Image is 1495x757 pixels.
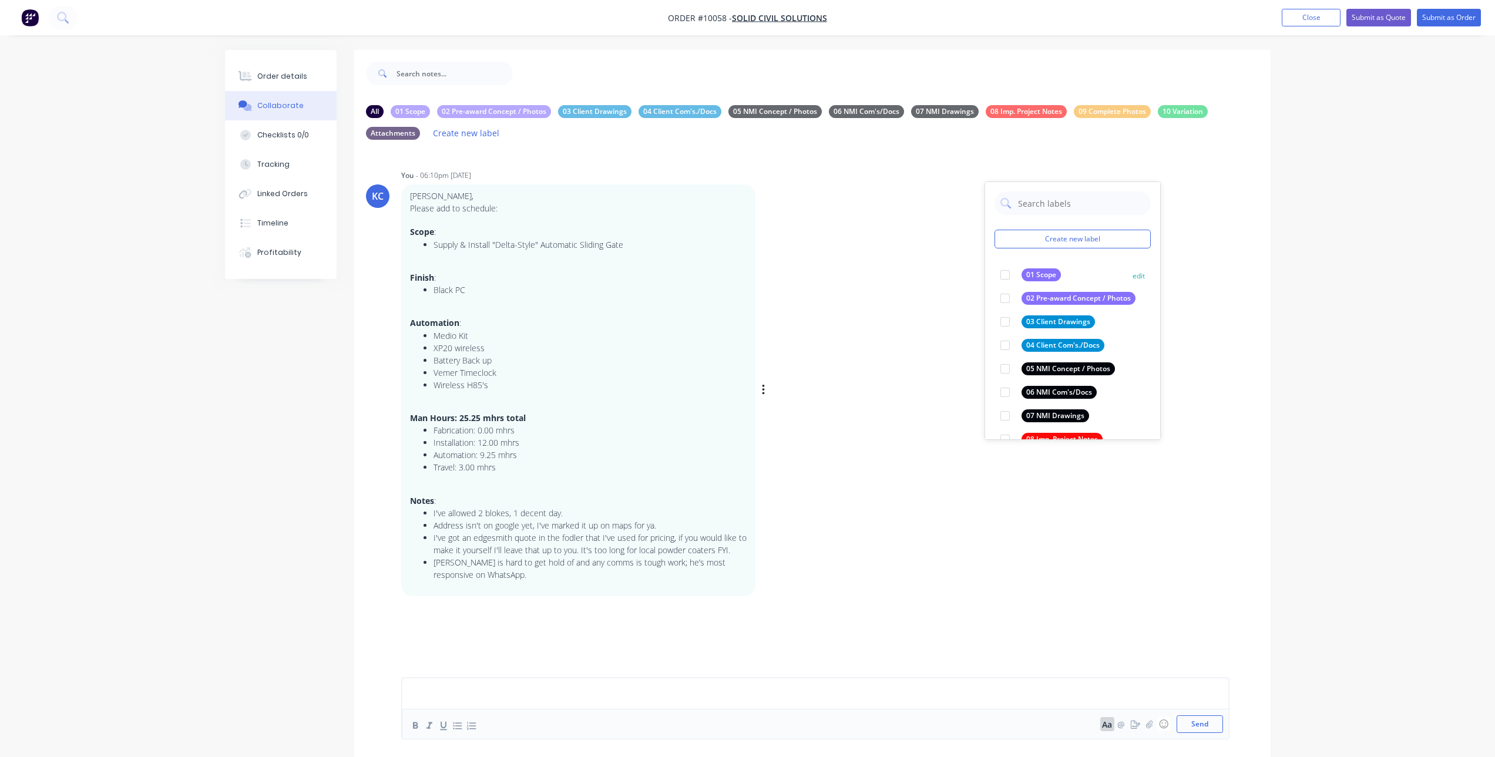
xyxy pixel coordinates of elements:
[225,91,337,120] button: Collaborate
[986,105,1067,118] div: 08 Imp. Project Notes
[434,379,747,391] li: Wireless H85's
[257,189,308,199] div: Linked Orders
[1022,339,1104,352] div: 04 Client Com's./Docs
[257,218,288,228] div: Timeline
[366,127,420,140] div: Attachments
[558,105,631,118] div: 03 Client Drawings
[434,556,747,581] li: [PERSON_NAME] is hard to get hold of and any comms is tough work; he’s most responsive on WhatsApp.
[911,105,979,118] div: 07 NMI Drawings
[257,71,307,82] div: Order details
[1157,717,1171,731] button: ☺
[410,495,434,506] strong: Notes
[410,272,434,283] strong: Finish
[668,12,732,23] span: Order #10058 -
[728,105,822,118] div: 05 NMI Concept / Photos
[225,120,337,150] button: Checklists 0/0
[257,130,309,140] div: Checklists 0/0
[257,247,301,258] div: Profitability
[21,9,39,26] img: Factory
[410,317,459,328] strong: Automation
[372,189,384,203] div: KC
[434,531,747,556] li: I've got an edgesmith quote in the fodler that I've used for pricing, if you would like to make i...
[416,170,471,181] div: - 06:10pm [DATE]
[225,208,337,238] button: Timeline
[995,230,1151,248] button: Create new label
[410,272,747,284] p: :
[1158,105,1208,118] div: 10 Variation
[225,62,337,91] button: Order details
[639,105,721,118] div: 04 Client Com's./Docs
[1022,268,1061,281] div: 01 Scope
[437,105,551,118] div: 02 Pre-award Concept / Photos
[410,190,747,202] p: [PERSON_NAME],
[434,436,747,449] li: Installation: 12.00 mhrs
[401,170,414,181] div: You
[410,412,526,423] strong: Man Hours: 25.25 mhrs total
[434,449,747,461] li: Automation: 9.25 mhrs
[434,507,747,519] li: I've allowed 2 blokes, 1 decent day.
[225,150,337,179] button: Tracking
[434,354,747,366] li: Battery Back up
[410,495,747,507] p: :
[1022,409,1089,422] div: 07 NMI Drawings
[732,12,827,23] a: Solid Civil Solutions
[257,159,290,170] div: Tracking
[434,342,747,354] li: XP20 wireless
[1417,9,1481,26] button: Submit as Order
[434,238,747,251] li: Supply & Install "Delta-Style" Automatic Sliding Gate
[1022,362,1115,375] div: 05 NMI Concept / Photos
[434,424,747,436] li: Fabrication: 0.00 mhrs
[1074,105,1151,118] div: 09 Complete Photos
[1022,292,1135,305] div: 02 Pre-award Concept / Photos
[434,519,747,531] li: Address isn't on google yet, I've marked it up on maps for ya.
[1100,717,1114,731] button: Aa
[434,461,747,473] li: Travel: 3.00 mhrs
[434,329,747,342] li: Medio Kit
[391,105,430,118] div: 01 Scope
[410,203,747,214] p: Please add to schedule:
[1177,715,1223,733] button: Send
[397,62,513,85] input: Search notes...
[434,284,747,296] li: Black PC
[1282,9,1341,26] button: Close
[225,179,337,208] button: Linked Orders
[829,105,904,118] div: 06 NMI Com's/Docs
[1017,191,1145,215] input: Search labels
[434,366,747,379] li: Vemer Timeclock
[1114,717,1128,731] button: @
[366,105,384,118] div: All
[1022,315,1095,328] div: 03 Client Drawings
[257,100,304,111] div: Collaborate
[1022,433,1103,446] div: 08 Imp. Project Notes
[427,125,506,141] button: Create new label
[1022,386,1097,399] div: 06 NMI Com's/Docs
[410,226,434,237] strong: Scope
[410,317,747,329] p: :
[1346,9,1411,26] button: Submit as Quote
[410,226,747,238] p: :
[225,238,337,267] button: Profitability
